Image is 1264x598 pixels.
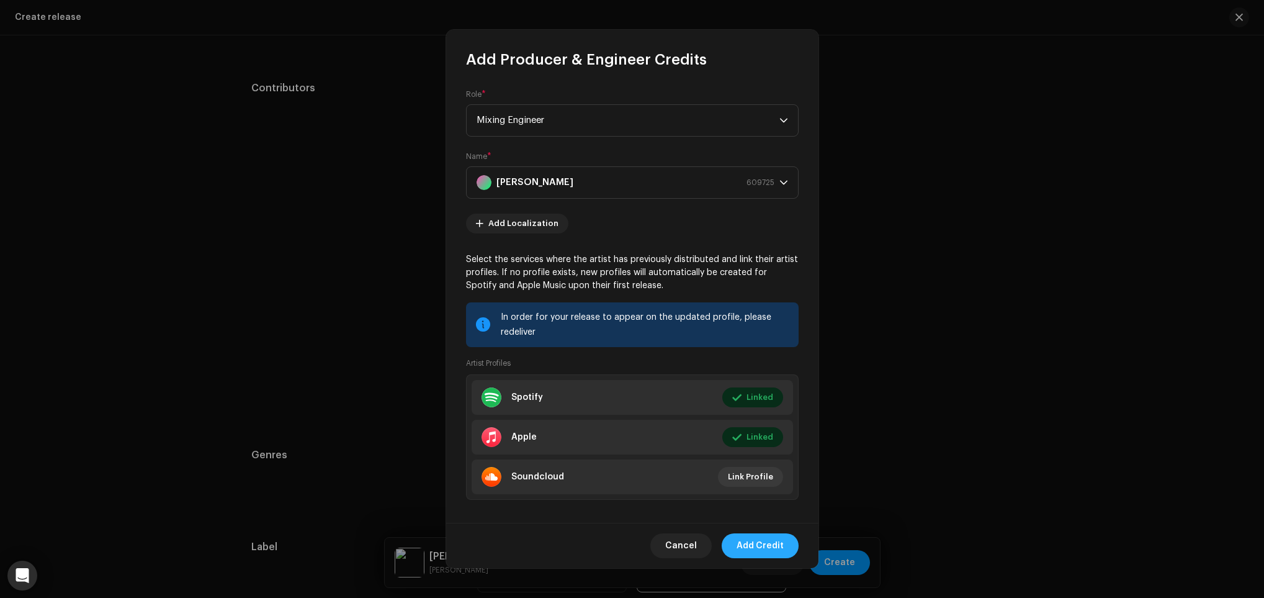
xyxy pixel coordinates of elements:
label: Name [466,152,491,161]
div: Open Intercom Messenger [7,561,37,591]
button: Linked [722,427,783,447]
span: Mixing Engineer [477,105,779,136]
div: Soundcloud [511,472,564,482]
span: Add Producer & Engineer Credits [466,50,707,70]
small: Artist Profiles [466,357,511,369]
span: Linked [746,425,773,450]
div: Apple [511,432,537,442]
div: Spotify [511,392,543,402]
button: Add Localization [466,214,568,233]
div: dropdown trigger [779,105,788,136]
div: dropdown trigger [779,167,788,198]
span: 609725 [746,167,774,198]
button: Cancel [650,533,712,558]
p: Select the services where the artist has previously distributed and link their artist profiles. I... [466,253,799,292]
span: Add Localization [488,211,558,236]
span: Linked [746,385,773,410]
button: Link Profile [718,467,783,487]
span: Cancel [665,533,697,558]
span: Mahiru Senarathne [477,167,779,198]
span: Link Profile [728,464,773,489]
button: Add Credit [722,533,799,558]
div: In order for your release to appear on the updated profile, please redeliver [501,310,789,340]
label: Role [466,89,486,99]
span: Add Credit [737,533,784,558]
button: Linked [722,387,783,407]
strong: [PERSON_NAME] [496,167,573,198]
